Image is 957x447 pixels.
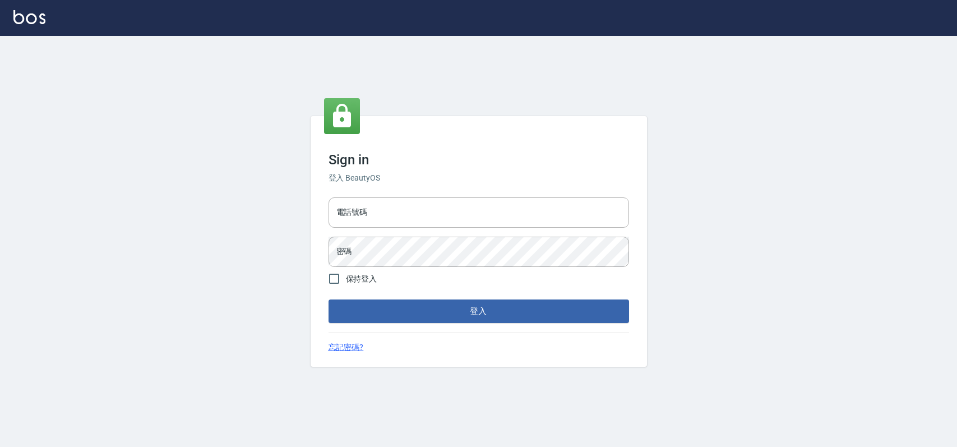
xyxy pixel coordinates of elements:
span: 保持登入 [346,273,377,285]
a: 忘記密碼? [329,342,364,353]
img: Logo [13,10,45,24]
h6: 登入 BeautyOS [329,172,629,184]
h3: Sign in [329,152,629,168]
button: 登入 [329,299,629,323]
